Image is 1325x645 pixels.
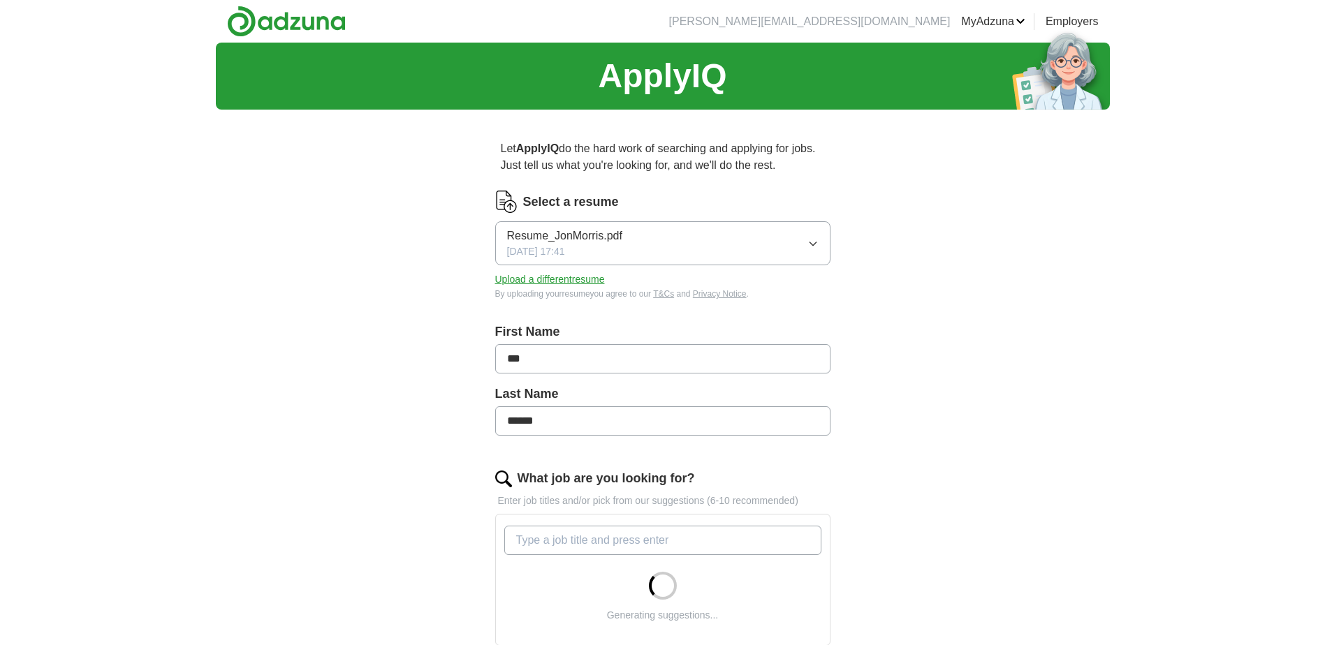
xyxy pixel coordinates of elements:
img: search.png [495,470,512,487]
label: What job are you looking for? [518,469,695,488]
div: By uploading your resume you agree to our and . [495,288,830,300]
label: Select a resume [523,193,619,212]
label: First Name [495,322,830,341]
img: Adzuna logo [227,6,346,37]
input: Type a job title and press enter [504,526,821,555]
strong: ApplyIQ [516,142,559,154]
div: Generating suggestions... [607,608,719,623]
p: Enter job titles and/or pick from our suggestions (6-10 recommended) [495,494,830,508]
button: Upload a differentresume [495,272,605,287]
span: [DATE] 17:41 [507,244,565,259]
label: Last Name [495,385,830,403]
a: T&Cs [653,289,674,299]
a: Privacy Notice [693,289,747,299]
span: Resume_JonMorris.pdf [507,228,622,244]
button: Resume_JonMorris.pdf[DATE] 17:41 [495,221,830,265]
li: [PERSON_NAME][EMAIL_ADDRESS][DOMAIN_NAME] [669,13,951,30]
a: Employers [1046,13,1099,30]
h1: ApplyIQ [598,51,726,101]
img: CV Icon [495,191,518,213]
a: MyAdzuna [961,13,1025,30]
p: Let do the hard work of searching and applying for jobs. Just tell us what you're looking for, an... [495,135,830,179]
